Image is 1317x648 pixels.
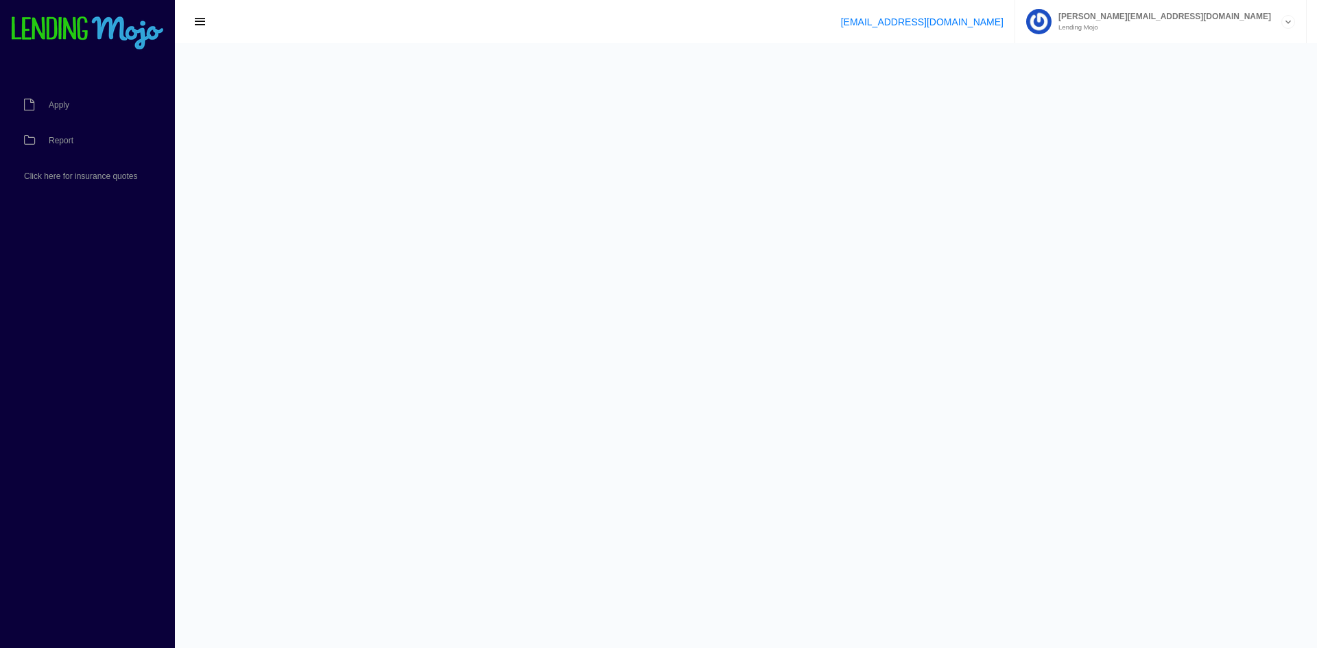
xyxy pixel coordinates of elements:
[49,136,73,145] span: Report
[841,16,1004,27] a: [EMAIL_ADDRESS][DOMAIN_NAME]
[24,172,137,180] span: Click here for insurance quotes
[10,16,165,51] img: logo-small.png
[1026,9,1052,34] img: Profile image
[1052,12,1271,21] span: [PERSON_NAME][EMAIL_ADDRESS][DOMAIN_NAME]
[49,101,69,109] span: Apply
[1052,24,1271,31] small: Lending Mojo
